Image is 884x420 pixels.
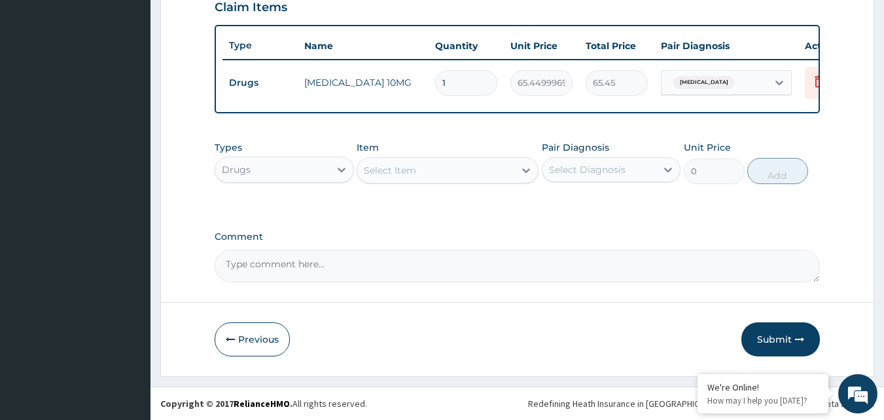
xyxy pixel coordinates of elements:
[429,33,504,59] th: Quantity
[707,381,819,393] div: We're Online!
[673,76,735,89] span: [MEDICAL_DATA]
[298,69,429,96] td: [MEDICAL_DATA] 10MG
[68,73,220,90] div: Chat with us now
[234,398,290,410] a: RelianceHMO
[364,164,416,177] div: Select Item
[549,163,626,176] div: Select Diagnosis
[707,395,819,406] p: How may I help you today?
[357,141,379,154] label: Item
[741,322,820,356] button: Submit
[222,71,298,95] td: Drugs
[160,398,292,410] strong: Copyright © 2017 .
[298,33,429,59] th: Name
[24,66,53,98] img: d_794563401_company_1708531726252_794563401
[798,33,864,59] th: Actions
[747,158,808,184] button: Add
[222,33,298,58] th: Type
[542,141,609,154] label: Pair Diagnosis
[7,280,249,326] textarea: Type your message and hit 'Enter'
[684,141,731,154] label: Unit Price
[504,33,579,59] th: Unit Price
[215,1,287,15] h3: Claim Items
[150,387,884,420] footer: All rights reserved.
[222,163,251,176] div: Drugs
[76,126,181,259] span: We're online!
[528,397,874,410] div: Redefining Heath Insurance in [GEOGRAPHIC_DATA] using Telemedicine and Data Science!
[215,7,246,38] div: Minimize live chat window
[654,33,798,59] th: Pair Diagnosis
[579,33,654,59] th: Total Price
[215,142,242,153] label: Types
[215,322,290,356] button: Previous
[215,231,821,242] label: Comment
